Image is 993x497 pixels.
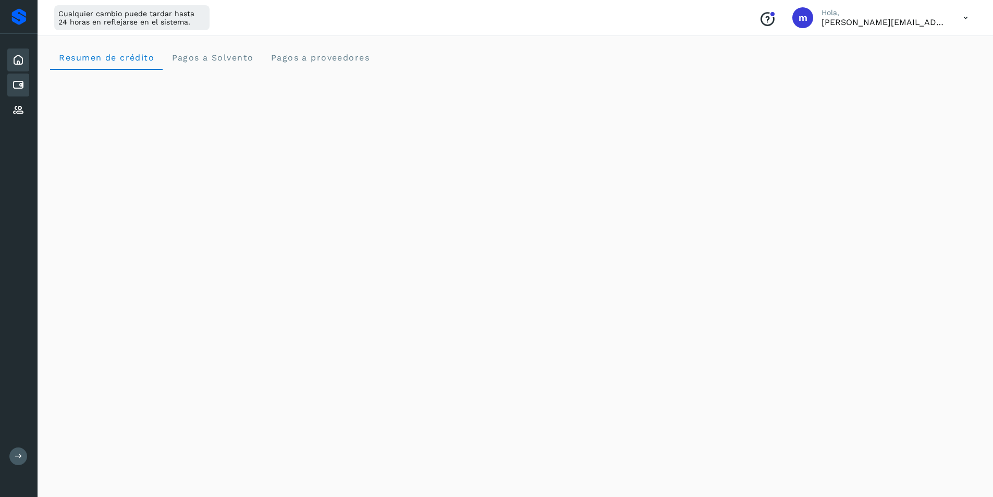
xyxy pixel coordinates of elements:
span: Resumen de crédito [58,53,154,63]
span: Pagos a Solvento [171,53,253,63]
span: Pagos a proveedores [270,53,370,63]
div: Cuentas por pagar [7,74,29,96]
p: Hola, [822,8,947,17]
div: Proveedores [7,99,29,122]
p: martha@metaleslozano.com.mx [822,17,947,27]
div: Inicio [7,49,29,71]
div: Cualquier cambio puede tardar hasta 24 horas en reflejarse en el sistema. [54,5,210,30]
